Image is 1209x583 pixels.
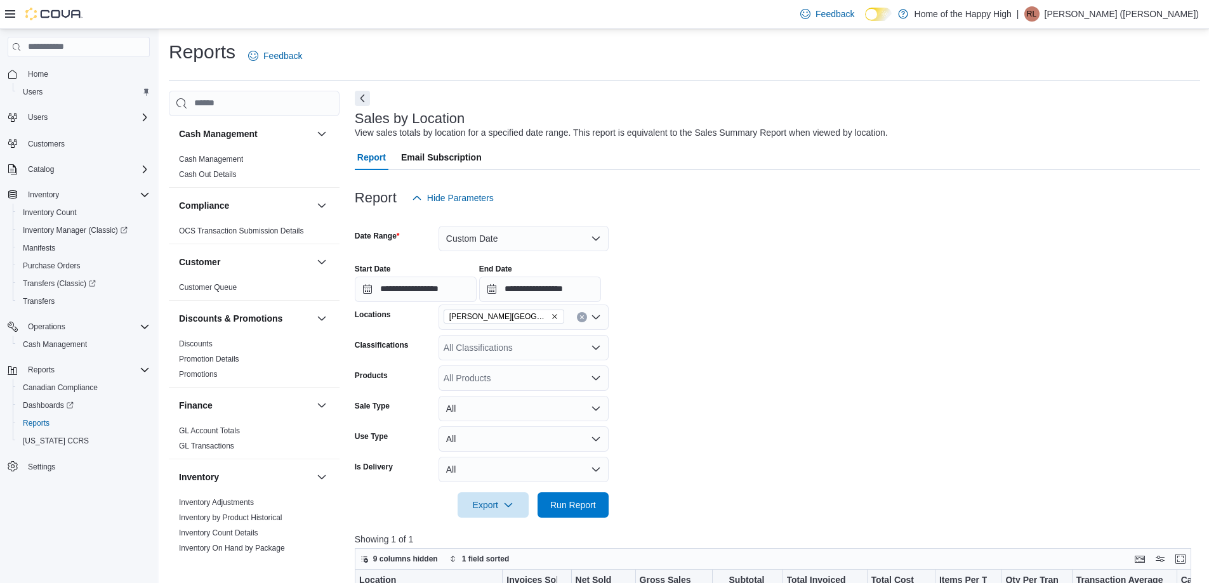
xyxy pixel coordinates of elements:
[18,380,103,395] a: Canadian Compliance
[18,276,150,291] span: Transfers (Classic)
[3,186,155,204] button: Inventory
[23,187,64,202] button: Inventory
[28,365,55,375] span: Reports
[355,401,390,411] label: Sale Type
[444,551,515,567] button: 1 field sorted
[18,84,48,100] a: Users
[373,554,438,564] span: 9 columns hidden
[3,457,155,476] button: Settings
[179,170,237,179] a: Cash Out Details
[18,240,150,256] span: Manifests
[355,91,370,106] button: Next
[23,459,60,475] a: Settings
[28,322,65,332] span: Operations
[13,432,155,450] button: [US_STATE] CCRS
[179,370,218,379] a: Promotions
[18,337,150,352] span: Cash Management
[439,426,609,452] button: All
[23,110,53,125] button: Users
[179,312,312,325] button: Discounts & Promotions
[23,278,96,289] span: Transfers (Classic)
[18,205,150,220] span: Inventory Count
[28,190,59,200] span: Inventory
[169,423,340,459] div: Finance
[551,313,558,320] button: Remove Estevan - Estevan Plaza - Fire & Flower from selection in this group
[355,533,1200,546] p: Showing 1 of 1
[23,87,43,97] span: Users
[355,370,388,381] label: Products
[23,187,150,202] span: Inventory
[355,431,388,442] label: Use Type
[18,398,150,413] span: Dashboards
[577,312,587,322] button: Clear input
[538,492,609,518] button: Run Report
[179,426,240,436] span: GL Account Totals
[407,185,499,211] button: Hide Parameters
[314,311,329,326] button: Discounts & Promotions
[18,276,101,291] a: Transfers (Classic)
[1153,551,1168,567] button: Display options
[439,396,609,421] button: All
[13,396,155,414] a: Dashboards
[550,499,596,511] span: Run Report
[18,84,150,100] span: Users
[179,339,213,349] span: Discounts
[401,145,482,170] span: Email Subscription
[23,362,60,377] button: Reports
[449,310,548,323] span: [PERSON_NAME][GEOGRAPHIC_DATA] - Fire & Flower
[13,83,155,101] button: Users
[179,256,220,268] h3: Customer
[13,239,155,257] button: Manifests
[355,551,443,567] button: 9 columns hidden
[179,543,285,553] span: Inventory On Hand by Package
[28,462,55,472] span: Settings
[18,416,150,431] span: Reports
[314,469,329,485] button: Inventory
[357,145,386,170] span: Report
[18,205,82,220] a: Inventory Count
[458,492,529,518] button: Export
[23,436,89,446] span: [US_STATE] CCRS
[18,416,55,431] a: Reports
[169,336,340,387] div: Discounts & Promotions
[18,398,79,413] a: Dashboards
[179,283,237,292] a: Customer Queue
[23,110,150,125] span: Users
[169,280,340,300] div: Customer
[179,513,282,523] span: Inventory by Product Historical
[444,310,564,324] span: Estevan - Estevan Plaza - Fire & Flower
[13,414,155,432] button: Reports
[169,152,340,187] div: Cash Management
[179,544,285,553] a: Inventory On Hand by Package
[28,164,54,174] span: Catalog
[23,136,70,152] a: Customers
[179,399,312,412] button: Finance
[18,258,150,273] span: Purchase Orders
[179,369,218,379] span: Promotions
[18,337,92,352] a: Cash Management
[179,256,312,268] button: Customer
[355,264,391,274] label: Start Date
[355,231,400,241] label: Date Range
[179,199,229,212] h3: Compliance
[18,433,150,449] span: Washington CCRS
[28,69,48,79] span: Home
[179,169,237,180] span: Cash Out Details
[795,1,859,27] a: Feedback
[865,8,892,21] input: Dark Mode
[25,8,83,20] img: Cova
[179,128,312,140] button: Cash Management
[1045,6,1199,22] p: [PERSON_NAME] ([PERSON_NAME])
[13,275,155,292] a: Transfers (Classic)
[8,60,150,509] nav: Complex example
[23,383,98,393] span: Canadian Compliance
[1027,6,1036,22] span: RL
[179,426,240,435] a: GL Account Totals
[179,226,304,235] a: OCS Transaction Submission Details
[169,223,340,244] div: Compliance
[3,318,155,336] button: Operations
[1024,6,1040,22] div: Rebecca Lemesurier (Durette)
[13,221,155,239] a: Inventory Manager (Classic)
[13,336,155,353] button: Cash Management
[865,21,866,22] span: Dark Mode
